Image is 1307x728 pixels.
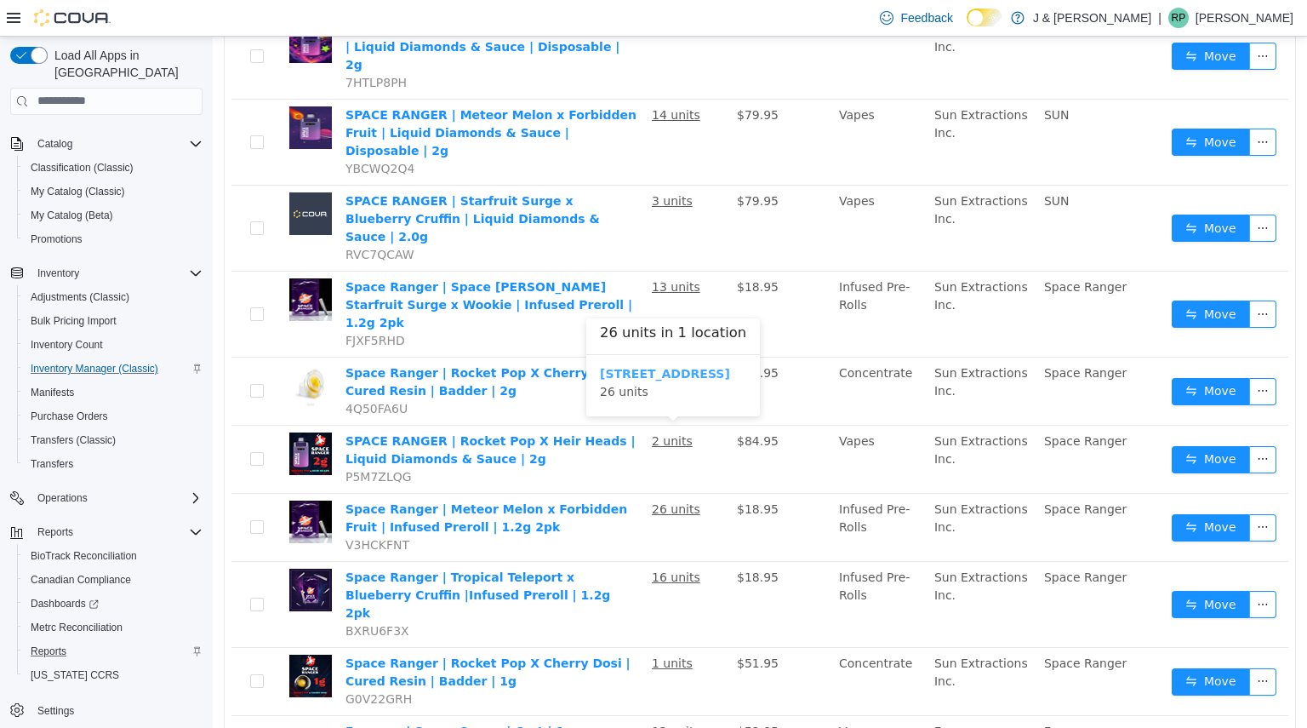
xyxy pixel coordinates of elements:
[24,335,203,355] span: Inventory Count
[3,261,209,285] button: Inventory
[24,641,203,662] span: Reports
[48,47,203,81] span: Load All Apps in [GEOGRAPHIC_DATA]
[387,329,534,364] div: 26 units
[24,158,203,178] span: Classification (Classic)
[24,454,203,474] span: Transfers
[24,382,203,403] span: Manifests
[133,125,202,139] span: YBCWQ2Q4
[959,554,1037,582] button: icon: swapMove
[619,321,715,389] td: Concentrate
[77,618,119,661] img: Space Ranger | Rocket Pop X Cherry Dosi | Cured Resin | Badder | 1g hero shot
[31,522,203,542] span: Reports
[24,406,203,427] span: Purchase Orders
[133,433,199,447] span: P5M7ZLQG
[17,357,209,381] button: Inventory Manager (Classic)
[77,532,119,575] img: Space Ranger | Tropical Teleport x Blueberry Cruffin |Infused Preroll | 1.2g 2pk hero shot
[439,620,480,633] u: 1 units
[24,181,203,202] span: My Catalog (Classic)
[967,9,1002,26] input: Dark Mode
[619,389,715,457] td: Vapes
[24,287,203,307] span: Adjustments (Classic)
[133,656,199,669] span: G0V22GRH
[873,1,959,35] a: Feedback
[439,158,480,171] u: 3 units
[24,406,115,427] a: Purchase Orders
[3,486,209,510] button: Operations
[24,617,129,638] a: Metrc Reconciliation
[133,620,418,651] a: Space Ranger | Rocket Pop X Cherry Dosi | Cured Resin | Badder | 1g
[619,525,715,611] td: Infused Pre-Rolls
[24,181,132,202] a: My Catalog (Classic)
[524,534,566,547] span: $18.95
[24,205,203,226] span: My Catalog (Beta)
[524,158,566,171] span: $79.95
[959,478,1037,505] button: icon: swapMove
[524,244,566,257] span: $18.95
[24,617,203,638] span: Metrc Reconciliation
[133,588,197,601] span: BXRU6F3X
[24,358,203,379] span: Inventory Manager (Classic)
[722,244,815,275] span: Sun Extractions Inc.
[31,410,108,423] span: Purchase Orders
[77,396,119,439] img: SPACE RANGER | Rocket Pop X Heir Heads | Liquid Diamonds & Sauce | 2g hero shot
[31,621,123,634] span: Metrc Reconciliation
[24,665,203,685] span: Washington CCRS
[722,330,815,361] span: Sun Extractions Inc.
[1036,632,1064,659] button: icon: ellipsis
[133,398,423,429] a: SPACE RANGER | Rocket Pop X Heir Heads | Liquid Diamonds & Sauce | 2g
[31,209,113,222] span: My Catalog (Beta)
[17,663,209,687] button: [US_STATE] CCRS
[24,546,203,566] span: BioTrack Reconciliation
[17,381,209,404] button: Manifests
[619,149,715,235] td: Vapes
[37,137,72,151] span: Catalog
[900,9,952,26] span: Feedback
[133,365,195,379] span: 4Q50FA6U
[31,433,116,447] span: Transfers (Classic)
[387,330,517,344] b: [STREET_ADDRESS]
[31,290,129,304] span: Adjustments (Classic)
[722,534,815,565] span: Sun Extractions Inc.
[24,430,123,450] a: Transfers (Classic)
[31,134,203,154] span: Catalog
[3,520,209,544] button: Reports
[37,704,74,718] span: Settings
[24,593,203,614] span: Dashboards
[722,620,815,651] span: Sun Extractions Inc.
[77,464,119,507] img: Space Ranger | Meteor Melon x Forbidden Fruit | Infused Preroll | 1.2g 2pk hero shot
[31,668,119,682] span: [US_STATE] CCRS
[17,309,209,333] button: Bulk Pricing Import
[524,72,566,85] span: $79.95
[133,502,197,515] span: V3HCKFNT
[24,358,165,379] a: Inventory Manager (Classic)
[77,156,119,198] img: SPACE RANGER | Starfruit Surge x Blueberry Cruffin | Liquid Diamonds & Sauce | 2.0g placeholder
[133,297,192,311] span: FJXF5RHD
[959,632,1037,659] button: icon: swapMove
[17,285,209,309] button: Adjustments (Classic)
[24,287,136,307] a: Adjustments (Classic)
[1036,478,1064,505] button: icon: ellipsis
[31,522,80,542] button: Reports
[439,398,480,411] u: 2 units
[831,398,914,411] span: Space Ranger
[37,525,73,539] span: Reports
[1036,178,1064,205] button: icon: ellipsis
[24,229,89,249] a: Promotions
[619,235,715,321] td: Infused Pre-Rolls
[17,616,209,639] button: Metrc Reconciliation
[31,488,203,508] span: Operations
[959,6,1037,33] button: icon: swapMove
[967,26,967,27] span: Dark Mode
[17,452,209,476] button: Transfers
[524,620,566,633] span: $51.95
[722,158,815,189] span: Sun Extractions Inc.
[619,611,715,679] td: Concentrate
[722,72,815,103] span: Sun Extractions Inc.
[77,70,119,112] img: SPACE RANGER | Meteor Melon x Forbidden Fruit | Liquid Diamonds & Sauce | Disposable | 2g hero shot
[24,430,203,450] span: Transfers (Classic)
[1172,8,1186,28] span: RP
[133,534,397,583] a: Space Ranger | Tropical Teleport x Blueberry Cruffin |Infused Preroll | 1.2g 2pk
[31,362,158,375] span: Inventory Manager (Classic)
[17,592,209,616] a: Dashboards
[24,311,123,331] a: Bulk Pricing Import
